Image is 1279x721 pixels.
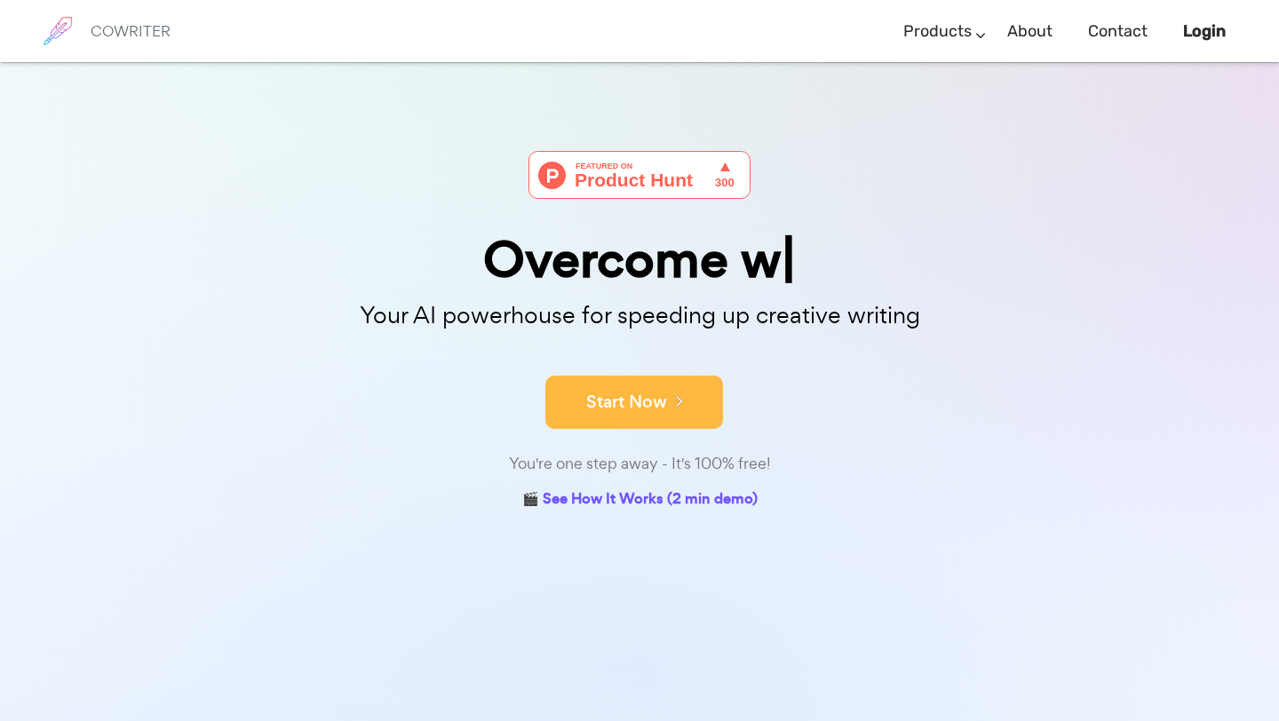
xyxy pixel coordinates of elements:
[1183,21,1226,41] b: Login
[91,23,171,39] h6: COWRITER
[36,9,80,53] img: brand logo
[1007,5,1053,58] a: About
[195,234,1084,285] div: Overcome w
[522,487,758,514] a: 🎬 See How It Works (2 min demo)
[195,297,1084,335] p: Your AI powerhouse for speeding up creative writing
[1183,5,1226,58] a: Login
[1088,5,1148,58] a: Contact
[903,5,972,58] a: Products
[195,451,1084,477] div: You're one step away - It's 100% free!
[528,151,751,199] img: Cowriter - Your AI buddy for speeding up creative writing | Product Hunt
[545,376,723,429] button: Start Now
